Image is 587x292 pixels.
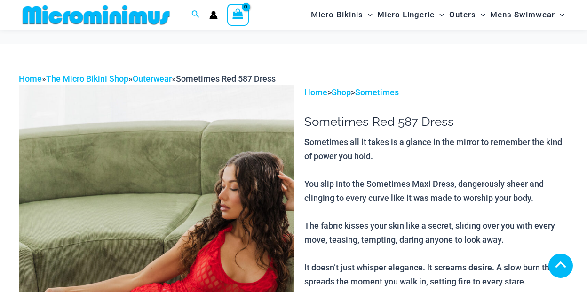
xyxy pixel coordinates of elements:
[19,4,174,25] img: MM SHOP LOGO FLAT
[304,115,568,129] h1: Sometimes Red 587 Dress
[447,3,488,27] a: OutersMenu ToggleMenu Toggle
[176,74,276,84] span: Sometimes Red 587 Dress
[19,74,276,84] span: » » »
[19,74,42,84] a: Home
[209,11,218,19] a: Account icon link
[363,3,373,27] span: Menu Toggle
[307,1,568,28] nav: Site Navigation
[435,3,444,27] span: Menu Toggle
[304,85,568,100] p: > >
[46,74,128,84] a: The Micro Bikini Shop
[488,3,567,27] a: Mens SwimwearMenu ToggleMenu Toggle
[377,3,435,27] span: Micro Lingerie
[191,9,200,21] a: Search icon link
[375,3,446,27] a: Micro LingerieMenu ToggleMenu Toggle
[311,3,363,27] span: Micro Bikinis
[476,3,485,27] span: Menu Toggle
[449,3,476,27] span: Outers
[227,4,249,25] a: View Shopping Cart, empty
[355,87,399,97] a: Sometimes
[555,3,564,27] span: Menu Toggle
[309,3,375,27] a: Micro BikinisMenu ToggleMenu Toggle
[490,3,555,27] span: Mens Swimwear
[332,87,351,97] a: Shop
[304,87,327,97] a: Home
[133,74,172,84] a: Outerwear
